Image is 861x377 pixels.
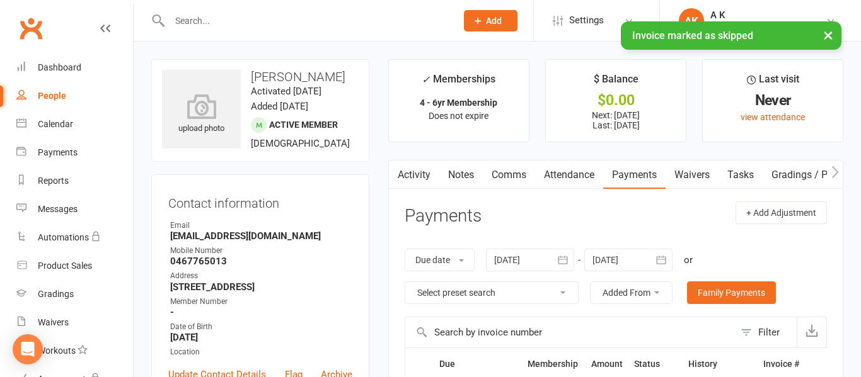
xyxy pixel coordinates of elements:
span: Active member [269,120,338,130]
h3: Contact information [168,191,352,210]
div: Filter [758,325,780,340]
div: Last visit [747,71,799,94]
div: or [684,252,693,267]
div: $ Balance [594,71,639,94]
a: Comms [483,160,535,189]
a: Calendar [16,110,133,138]
p: Next: [DATE] Last: [DATE] [557,110,674,130]
div: Dromana Grappling Academy [710,21,826,32]
h3: Payments [405,206,482,226]
div: Waivers [38,317,69,327]
div: Invoice marked as skipped [621,21,841,50]
time: Added [DATE] [251,101,308,112]
a: Dashboard [16,53,133,82]
a: Messages [16,195,133,223]
div: Workouts [38,346,76,356]
a: Reports [16,167,133,195]
strong: [DATE] [170,332,352,343]
div: $0.00 [557,94,674,107]
div: Date of Birth [170,321,352,333]
strong: 0467765013 [170,256,352,267]
a: Payments [16,138,133,167]
div: Payments [38,147,78,157]
a: Attendance [535,160,603,189]
div: Messages [38,204,78,214]
div: Member Number [170,296,352,308]
strong: - [170,307,352,318]
button: + Add Adjustment [736,201,827,224]
i: ✓ [422,74,430,86]
strong: 4 - 6yr Membership [420,98,497,108]
div: Never [714,94,831,107]
span: [DEMOGRAPHIC_DATA] [251,138,350,149]
a: view attendance [741,112,805,122]
a: Clubworx [15,13,47,44]
button: Add [464,10,517,31]
div: Memberships [422,71,495,94]
a: Waivers [666,160,719,189]
a: Gradings [16,280,133,308]
a: Automations [16,223,133,252]
div: Location [170,346,352,358]
input: Search by invoice number [405,317,734,347]
div: Address [170,270,352,282]
a: People [16,82,133,110]
span: Add [486,16,502,26]
div: A K [710,9,826,21]
a: Family Payments [687,281,776,304]
time: Activated [DATE] [251,86,321,97]
div: Automations [38,232,89,242]
div: Dashboard [38,62,81,72]
a: Tasks [719,160,763,189]
div: Calendar [38,119,73,129]
h3: [PERSON_NAME] [162,70,359,84]
a: Payments [603,160,666,189]
span: Does not expire [429,111,488,121]
a: Activity [389,160,439,189]
a: Product Sales [16,252,133,280]
a: Workouts [16,337,133,365]
div: AK [679,8,704,33]
div: Mobile Number [170,245,352,257]
button: Due date [405,249,475,271]
div: Reports [38,176,69,186]
strong: [STREET_ADDRESS] [170,281,352,293]
span: Settings [569,6,604,35]
div: upload photo [162,94,241,135]
div: Open Intercom Messenger [13,334,43,364]
strong: [EMAIL_ADDRESS][DOMAIN_NAME] [170,230,352,242]
div: Gradings [38,289,74,299]
input: Search... [166,12,448,30]
a: Notes [439,160,483,189]
div: Product Sales [38,261,92,271]
div: Email [170,220,352,232]
a: Waivers [16,308,133,337]
button: × [817,21,840,48]
div: People [38,91,66,101]
button: Filter [734,317,797,347]
button: Added From [590,281,673,304]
